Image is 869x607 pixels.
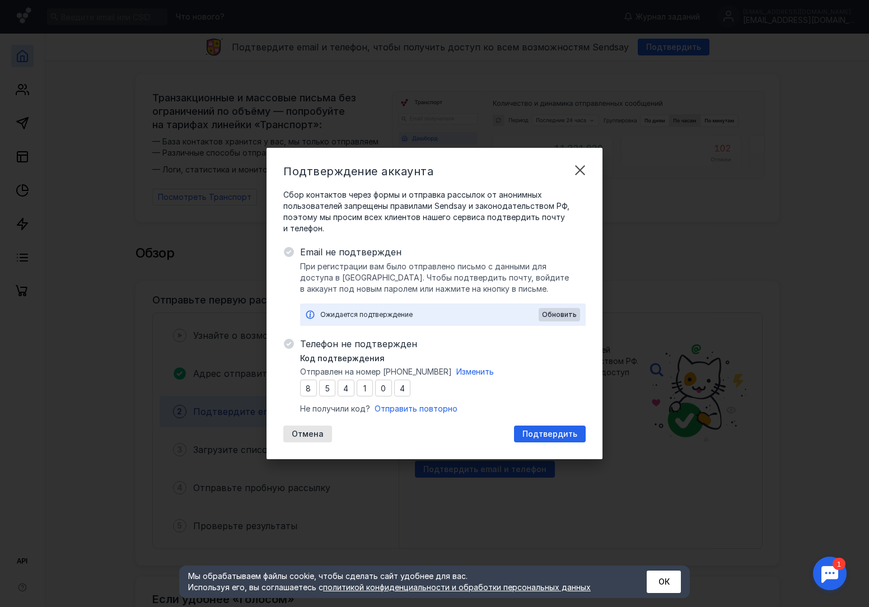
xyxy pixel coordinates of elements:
span: При регистрации вам было отправлено письмо с данными для доступа в [GEOGRAPHIC_DATA]. Чтобы подтв... [300,261,586,295]
span: Email не подтвержден [300,245,586,259]
input: 0 [357,380,373,396]
input: 0 [394,380,411,396]
span: Обновить [542,311,577,319]
input: 0 [375,380,392,396]
button: Отмена [283,426,332,442]
span: Отправить повторно [375,404,457,413]
div: Ожидается подтверждение [320,309,539,320]
span: Подтвердить [522,429,577,439]
span: Код подтверждения [300,353,385,364]
div: Мы обрабатываем файлы cookie, чтобы сделать сайт удобнее для вас. Используя его, вы соглашаетесь c [188,571,619,593]
span: Отмена [292,429,324,439]
input: 0 [300,380,317,396]
span: Не получили код? [300,403,370,414]
span: Отправлен на номер [PHONE_NUMBER] [300,366,452,377]
button: Подтвердить [514,426,586,442]
span: Подтверждение аккаунта [283,165,433,178]
button: Изменить [456,366,494,377]
input: 0 [338,380,354,396]
div: 1 [25,7,38,19]
a: политикой конфиденциальности и обработки персональных данных [323,582,591,592]
span: Изменить [456,367,494,376]
span: Телефон не подтвержден [300,337,586,351]
button: Отправить повторно [375,403,457,414]
span: Сбор контактов через формы и отправка рассылок от анонимных пользователей запрещены правилами Sen... [283,189,586,234]
button: ОК [647,571,681,593]
button: Обновить [539,308,580,321]
input: 0 [319,380,336,396]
